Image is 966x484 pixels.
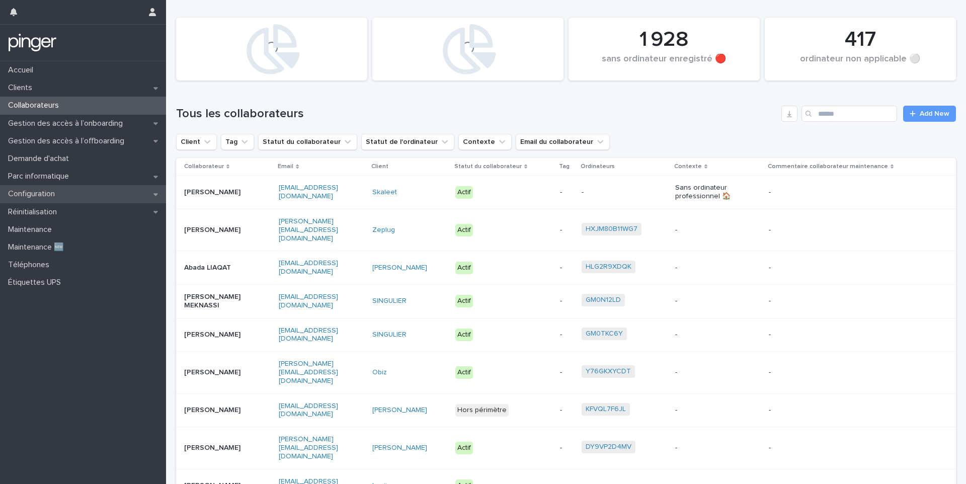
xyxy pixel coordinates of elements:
[675,331,738,339] p: -
[372,226,395,234] a: Zeplug
[455,186,473,199] div: Actif
[4,260,57,270] p: Téléphones
[801,106,897,122] input: Search
[184,368,247,377] p: [PERSON_NAME]
[586,443,631,451] a: DY9VP2D4MV
[372,188,397,197] a: Skaleet
[560,264,574,272] p: -
[279,327,338,343] a: [EMAIL_ADDRESS][DOMAIN_NAME]
[560,444,574,452] p: -
[4,278,69,287] p: Étiquettes UPS
[581,161,615,172] p: Ordinateurs
[560,188,574,197] p: -
[769,368,895,377] p: -
[675,264,738,272] p: -
[279,260,338,275] a: [EMAIL_ADDRESS][DOMAIN_NAME]
[675,226,738,234] p: -
[176,134,217,150] button: Client
[516,134,610,150] button: Email du collaborateur
[769,226,895,234] p: -
[582,188,645,197] p: -
[769,264,895,272] p: -
[176,352,956,393] tr: [PERSON_NAME][PERSON_NAME][EMAIL_ADDRESS][DOMAIN_NAME]Obiz Actif-Y76GKXYCDT --
[769,444,895,452] p: -
[176,427,956,469] tr: [PERSON_NAME][PERSON_NAME][EMAIL_ADDRESS][DOMAIN_NAME][PERSON_NAME] Actif-DY9VP2D4MV --
[4,189,63,199] p: Configuration
[455,262,473,274] div: Actif
[586,27,743,52] div: 1 928
[372,297,407,305] a: SINGULIER
[675,297,738,305] p: -
[674,161,702,172] p: Contexte
[675,184,738,201] p: Sans ordinateur professionnel 🏠
[4,207,65,217] p: Réinitialisation
[184,226,247,234] p: [PERSON_NAME]
[176,209,956,251] tr: [PERSON_NAME][PERSON_NAME][EMAIL_ADDRESS][DOMAIN_NAME]Zeplug Actif-HXJM80B11WG7 --
[184,188,247,197] p: [PERSON_NAME]
[184,444,247,452] p: [PERSON_NAME]
[586,296,621,304] a: GM0N12LD
[4,83,40,93] p: Clients
[176,251,956,285] tr: Abada LIAQAT[EMAIL_ADDRESS][DOMAIN_NAME][PERSON_NAME] Actif-HLG2R9XDQK --
[176,318,956,352] tr: [PERSON_NAME][EMAIL_ADDRESS][DOMAIN_NAME]SINGULIER Actif-GM0TKC6Y --
[782,27,939,52] div: 417
[176,107,777,121] h1: Tous les collaborateurs
[184,331,247,339] p: [PERSON_NAME]
[586,54,743,75] div: sans ordinateur enregistré 🔴
[184,293,247,310] p: [PERSON_NAME] MEKNASSI
[371,161,388,172] p: Client
[768,161,888,172] p: Commentaire collaborateur maintenance
[560,406,574,415] p: -
[675,406,738,415] p: -
[769,297,895,305] p: -
[4,136,132,146] p: Gestion des accès à l’offboarding
[675,444,738,452] p: -
[372,264,427,272] a: [PERSON_NAME]
[184,264,247,272] p: Abada LIAQAT
[176,393,956,427] tr: [PERSON_NAME][EMAIL_ADDRESS][DOMAIN_NAME][PERSON_NAME] Hors périmètre-KFVQL7F6JL --
[769,406,895,415] p: -
[560,226,574,234] p: -
[559,161,570,172] p: Tag
[221,134,254,150] button: Tag
[454,161,522,172] p: Statut du collaborateur
[4,65,41,75] p: Accueil
[258,134,357,150] button: Statut du collaborateur
[455,442,473,454] div: Actif
[372,444,427,452] a: [PERSON_NAME]
[458,134,512,150] button: Contexte
[586,330,623,338] a: GM0TKC6Y
[279,402,338,418] a: [EMAIL_ADDRESS][DOMAIN_NAME]
[279,218,338,242] a: [PERSON_NAME][EMAIL_ADDRESS][DOMAIN_NAME]
[176,284,956,318] tr: [PERSON_NAME] MEKNASSI[EMAIL_ADDRESS][DOMAIN_NAME]SINGULIER Actif-GM0N12LD --
[455,366,473,379] div: Actif
[184,161,224,172] p: Collaborateur
[782,54,939,75] div: ordinateur non applicable ⚪
[4,225,60,234] p: Maintenance
[279,436,338,460] a: [PERSON_NAME][EMAIL_ADDRESS][DOMAIN_NAME]
[176,176,956,209] tr: [PERSON_NAME][EMAIL_ADDRESS][DOMAIN_NAME]Skaleet Actif--Sans ordinateur professionnel 🏠-
[675,368,738,377] p: -
[372,368,387,377] a: Obiz
[586,367,631,376] a: Y76GKXYCDT
[920,110,949,117] span: Add New
[278,161,293,172] p: Email
[372,331,407,339] a: SINGULIER
[4,243,72,252] p: Maintenance 🆕
[4,154,77,164] p: Demande d'achat
[4,172,77,181] p: Parc informatique
[4,119,131,128] p: Gestion des accès à l’onboarding
[769,188,895,197] p: -
[903,106,956,122] a: Add New
[586,263,631,271] a: HLG2R9XDQK
[372,406,427,415] a: [PERSON_NAME]
[455,404,509,417] div: Hors périmètre
[560,368,574,377] p: -
[560,331,574,339] p: -
[8,33,57,53] img: mTgBEunGTSyRkCgitkcU
[4,101,67,110] p: Collaborateurs
[279,293,338,309] a: [EMAIL_ADDRESS][DOMAIN_NAME]
[586,225,637,233] a: HXJM80B11WG7
[184,406,247,415] p: [PERSON_NAME]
